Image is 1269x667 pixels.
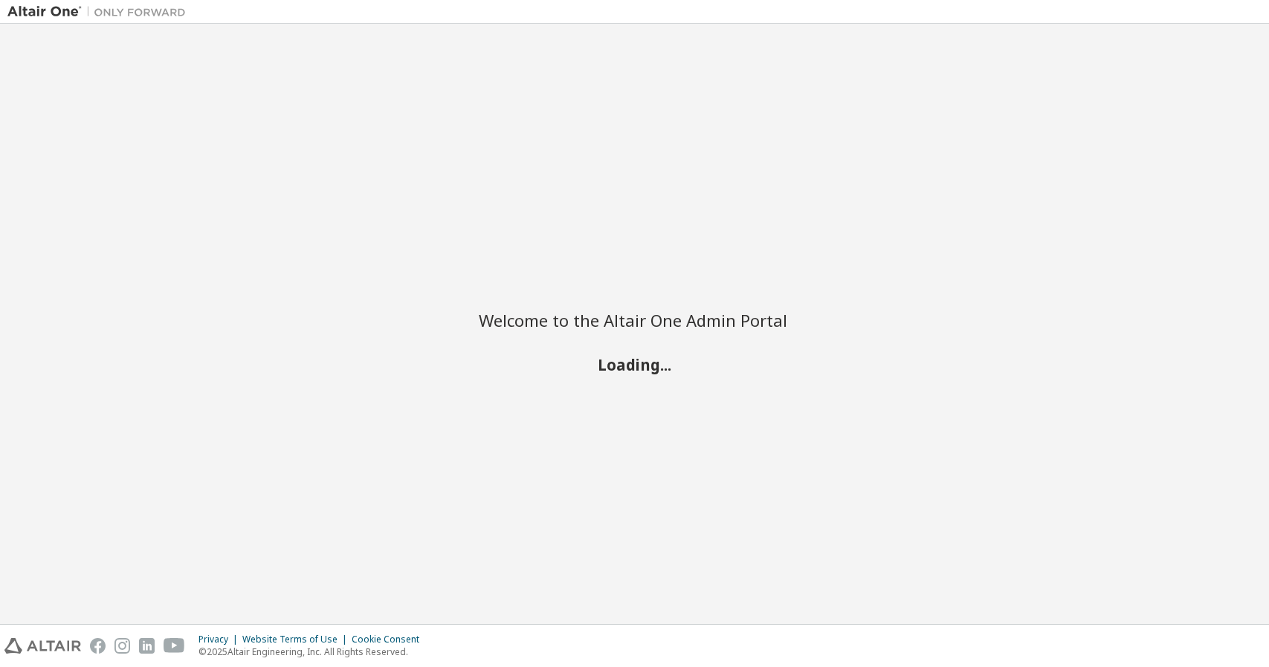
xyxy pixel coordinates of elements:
[352,634,428,645] div: Cookie Consent
[198,645,428,658] p: © 2025 Altair Engineering, Inc. All Rights Reserved.
[198,634,242,645] div: Privacy
[7,4,193,19] img: Altair One
[4,638,81,654] img: altair_logo.svg
[479,310,791,331] h2: Welcome to the Altair One Admin Portal
[479,355,791,374] h2: Loading...
[242,634,352,645] div: Website Terms of Use
[114,638,130,654] img: instagram.svg
[90,638,106,654] img: facebook.svg
[164,638,185,654] img: youtube.svg
[139,638,155,654] img: linkedin.svg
